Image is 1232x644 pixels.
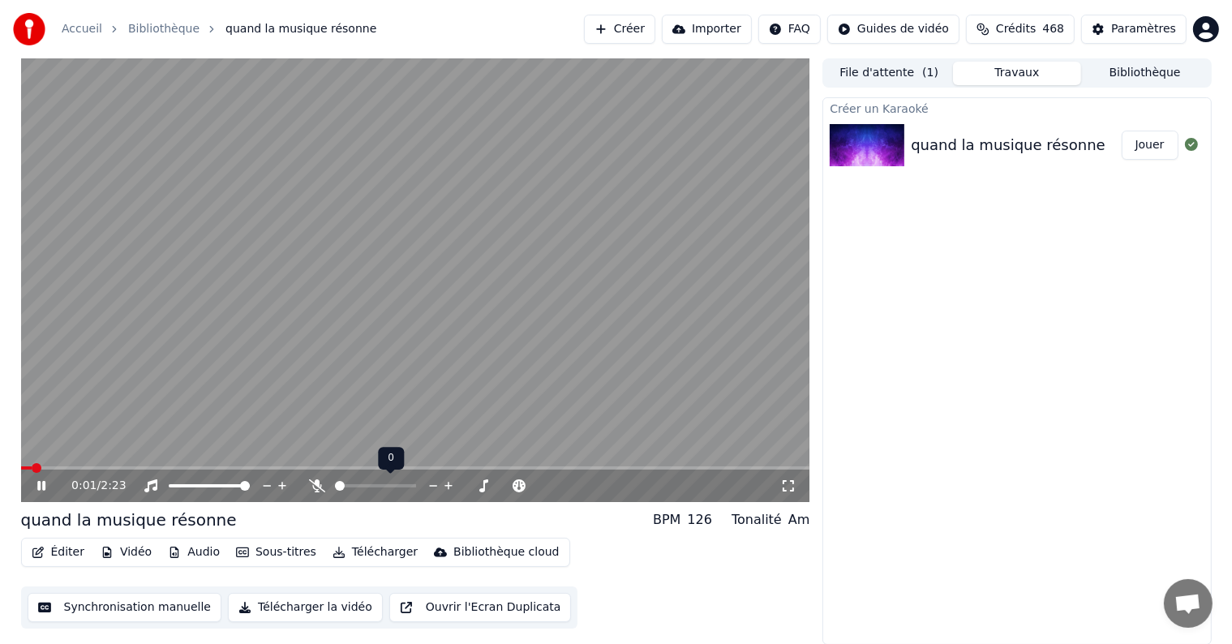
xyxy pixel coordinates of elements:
div: quand la musique résonne [21,509,237,531]
button: Paramètres [1081,15,1187,44]
div: quand la musique résonne [911,134,1105,157]
button: Jouer [1122,131,1178,160]
button: Ouvrir l'Ecran Duplicata [389,593,572,622]
button: Crédits468 [966,15,1075,44]
button: Importer [662,15,752,44]
span: ( 1 ) [922,65,938,81]
span: 2:23 [101,478,126,494]
button: Sous-titres [230,541,323,564]
span: quand la musique résonne [225,21,376,37]
button: Synchronisation manuelle [28,593,222,622]
button: Vidéo [94,541,158,564]
div: Ouvrir le chat [1164,579,1213,628]
span: 468 [1042,21,1064,37]
button: Télécharger la vidéo [228,593,383,622]
button: Télécharger [326,541,424,564]
button: Éditer [25,541,91,564]
div: Am [788,510,810,530]
button: Audio [161,541,226,564]
div: Bibliothèque cloud [453,544,559,560]
span: 0:01 [71,478,97,494]
button: Créer [584,15,655,44]
nav: breadcrumb [62,21,376,37]
div: Créer un Karaoké [823,98,1210,118]
button: Travaux [953,62,1081,85]
img: youka [13,13,45,45]
a: Accueil [62,21,102,37]
button: File d'attente [825,62,953,85]
div: / [71,478,110,494]
span: Crédits [996,21,1036,37]
button: Guides de vidéo [827,15,959,44]
div: 0 [378,447,404,470]
button: Bibliothèque [1081,62,1209,85]
div: Paramètres [1111,21,1176,37]
div: 126 [687,510,712,530]
div: BPM [653,510,680,530]
a: Bibliothèque [128,21,200,37]
button: FAQ [758,15,821,44]
div: Tonalité [732,510,782,530]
